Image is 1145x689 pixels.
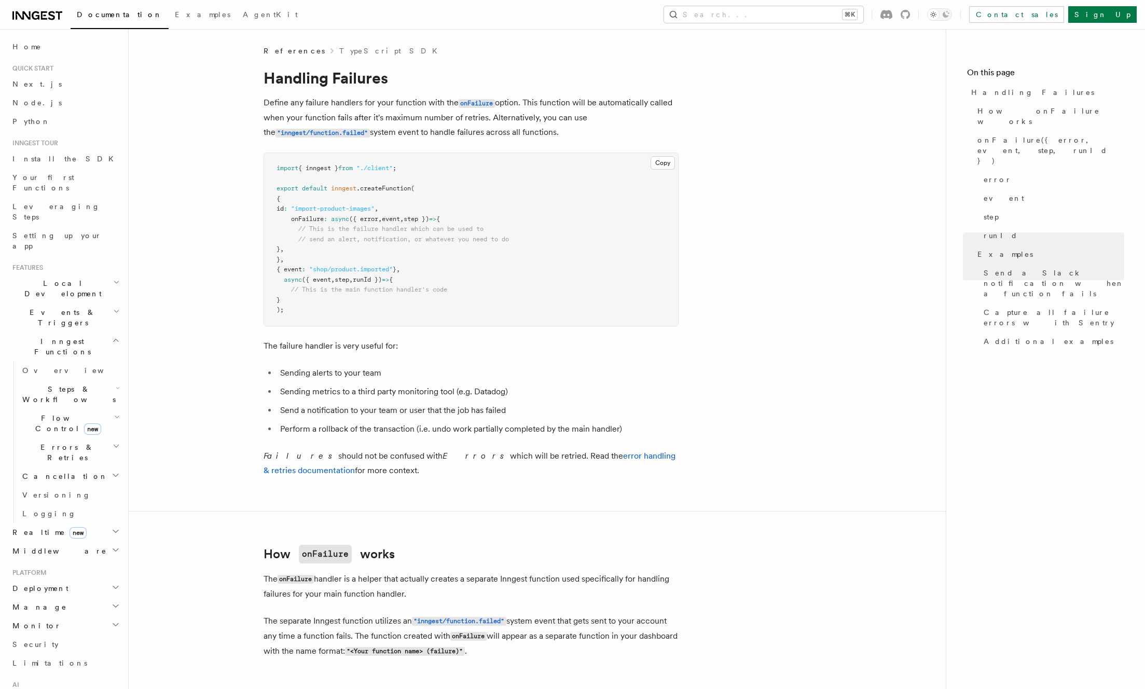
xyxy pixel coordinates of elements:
[8,37,122,56] a: Home
[264,451,675,475] a: error handling & retries documentation
[980,264,1124,303] a: Send a Slack notification when a function fails
[984,193,1024,203] span: event
[18,486,122,504] a: Versioning
[277,366,679,380] li: Sending alerts to your team
[12,173,74,192] span: Your first Functions
[8,635,122,654] a: Security
[8,168,122,197] a: Your first Functions
[277,256,280,263] span: }
[353,276,382,283] span: runId })
[275,127,370,137] a: "inngest/function.failed"
[980,170,1124,189] a: error
[411,185,415,192] span: (
[980,226,1124,245] a: runId
[331,185,356,192] span: inngest
[8,569,47,577] span: Platform
[275,129,370,137] code: "inngest/function.failed"
[264,614,679,659] p: The separate Inngest function utilizes an system event that gets sent to your account any time a ...
[264,95,679,140] p: Define any failure handlers for your function with the option. This function will be automaticall...
[404,215,429,223] span: step })
[375,205,378,212] span: ,
[277,384,679,399] li: Sending metrics to a third party monitoring tool (e.g. Datadog)
[382,215,400,223] span: event
[264,451,338,461] em: Failures
[264,572,679,601] p: The handler is a helper that actually creates a separate Inngest function used specifically for h...
[8,336,112,357] span: Inngest Functions
[18,409,122,438] button: Flow Controlnew
[237,3,304,28] a: AgentKit
[18,438,122,467] button: Errors & Retries
[8,307,113,328] span: Events & Triggers
[175,10,230,19] span: Examples
[8,621,61,631] span: Monitor
[277,164,298,172] span: import
[18,504,122,523] a: Logging
[393,266,396,273] span: }
[971,87,1094,98] span: Handling Failures
[291,286,447,293] span: // This is the main function handler's code
[8,112,122,131] a: Python
[22,366,129,375] span: Overview
[335,276,349,283] span: step
[8,542,122,560] button: Middleware
[8,583,68,594] span: Deployment
[8,64,53,73] span: Quick start
[280,245,284,253] span: ,
[378,215,382,223] span: ,
[459,99,495,108] code: onFailure
[277,403,679,418] li: Send a notification to your team or user that the job has failed
[984,174,1012,185] span: error
[412,617,506,626] code: "inngest/function.failed"
[12,155,120,163] span: Install the SDK
[8,274,122,303] button: Local Development
[977,249,1033,259] span: Examples
[8,332,122,361] button: Inngest Functions
[969,6,1064,23] a: Contact sales
[436,215,440,223] span: {
[967,83,1124,102] a: Handling Failures
[980,189,1124,208] a: event
[382,276,389,283] span: =>
[356,164,393,172] span: "./client"
[8,361,122,523] div: Inngest Functions
[8,226,122,255] a: Setting up your app
[8,303,122,332] button: Events & Triggers
[980,303,1124,332] a: Capture all failure errors with Sentry
[277,205,284,212] span: id
[12,80,62,88] span: Next.js
[277,266,302,273] span: { event
[349,215,378,223] span: ({ error
[77,10,162,19] span: Documentation
[12,202,100,221] span: Leveraging Steps
[984,230,1018,241] span: runId
[264,449,679,478] p: should not be confused with which will be retried. Read the for more context.
[8,197,122,226] a: Leveraging Steps
[298,225,484,232] span: // This is the failure handler which can be used to
[1068,6,1137,23] a: Sign Up
[12,659,87,667] span: Limitations
[984,336,1113,347] span: Additional examples
[18,361,122,380] a: Overview
[22,491,91,499] span: Versioning
[8,681,19,689] span: AI
[8,278,113,299] span: Local Development
[651,156,675,170] button: Copy
[927,8,952,21] button: Toggle dark mode
[8,93,122,112] a: Node.js
[984,212,999,222] span: step
[8,149,122,168] a: Install the SDK
[284,276,302,283] span: async
[664,6,863,23] button: Search...⌘K
[338,164,353,172] span: from
[973,131,1124,170] a: onFailure({ error, event, step, runId })
[8,523,122,542] button: Realtimenew
[393,164,396,172] span: ;
[291,205,375,212] span: "import-product-images"
[18,467,122,486] button: Cancellation
[977,135,1124,166] span: onFailure({ error, event, step, runId })
[8,654,122,672] a: Limitations
[277,185,298,192] span: export
[18,413,114,434] span: Flow Control
[8,602,67,612] span: Manage
[264,339,679,353] p: The failure handler is very useful for:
